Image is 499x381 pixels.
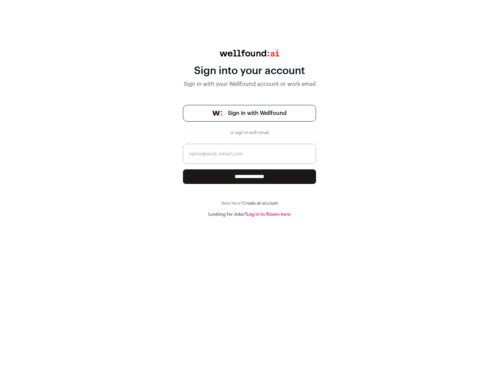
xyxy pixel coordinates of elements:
[183,105,316,122] a: Sign in with Wellfound
[183,212,316,217] div: Looking for Jobs?
[228,109,287,117] span: Sign in with Wellfound
[183,201,316,206] div: New here?
[183,65,316,77] div: Sign into your account
[212,111,222,116] img: wellfound-symbol-flush-black-fb3c872781a75f747ccb3a119075da62bfe97bd399995f84a933054e44a575c4.png
[220,50,279,56] img: wellfound:ai
[183,144,316,164] input: name@work-email.com
[246,212,291,216] a: Log in to Raven here
[243,201,278,205] a: Create an account
[227,130,272,135] div: or sign in with email
[183,80,316,88] div: Sign in with your Wellfound account or work email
